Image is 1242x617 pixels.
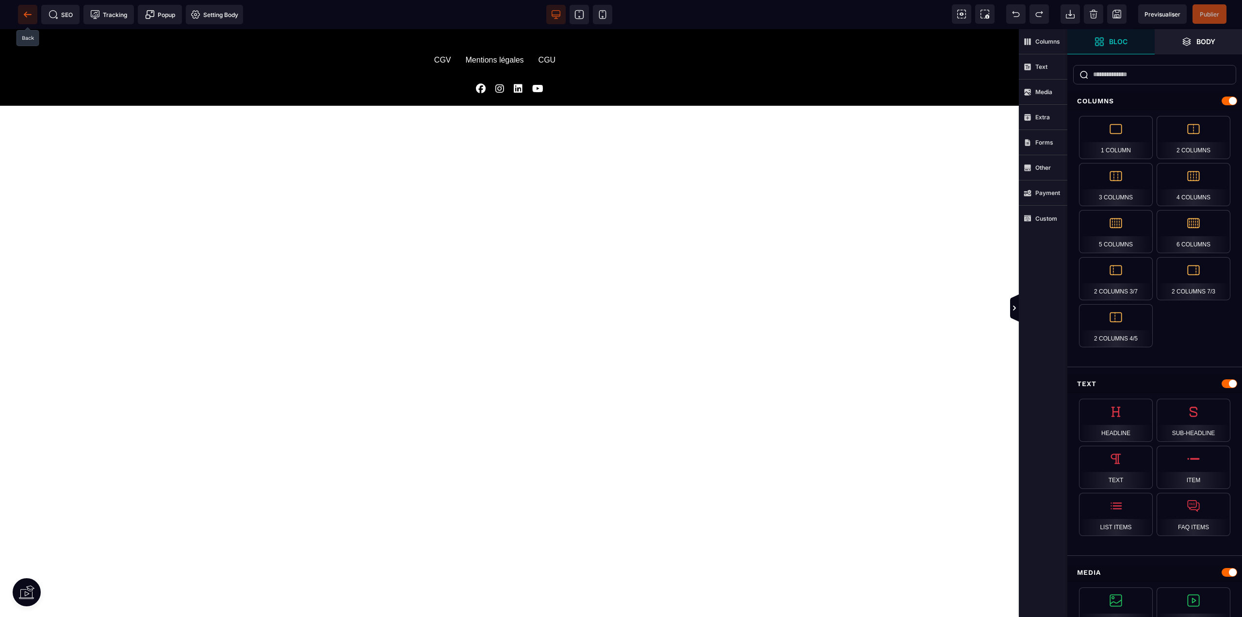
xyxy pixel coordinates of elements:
strong: Extra [1035,114,1050,121]
span: Screenshot [975,4,995,24]
div: Item [1157,446,1230,489]
div: 3 Columns [1079,163,1153,206]
span: Publier [1200,11,1219,18]
strong: Forms [1035,139,1053,146]
span: View components [952,4,971,24]
div: Media [1067,564,1242,582]
strong: Custom [1035,215,1057,222]
div: Mentions légales [466,27,524,35]
div: Sub-Headline [1157,399,1230,442]
strong: Text [1035,63,1047,70]
strong: Other [1035,164,1051,171]
div: 5 Columns [1079,210,1153,253]
div: List Items [1079,493,1153,536]
div: 1 Column [1079,116,1153,159]
div: Columns [1067,92,1242,110]
div: 6 Columns [1157,210,1230,253]
div: FAQ Items [1157,493,1230,536]
div: Headline [1079,399,1153,442]
span: Open Layer Manager [1155,29,1242,54]
span: Setting Body [191,10,238,19]
div: 2 Columns 3/7 [1079,257,1153,300]
div: CGU [539,27,556,35]
div: CGV [434,27,451,35]
strong: Columns [1035,38,1060,45]
span: Open Blocks [1067,29,1155,54]
strong: Bloc [1109,38,1128,45]
div: 2 Columns [1157,116,1230,159]
strong: Payment [1035,189,1060,196]
div: 4 Columns [1157,163,1230,206]
div: Text [1067,375,1242,393]
span: Tracking [90,10,127,19]
div: Text [1079,446,1153,489]
div: 2 Columns 7/3 [1157,257,1230,300]
strong: Media [1035,88,1052,96]
strong: Body [1196,38,1215,45]
span: Previsualiser [1144,11,1180,18]
div: 2 Columns 4/5 [1079,304,1153,347]
span: Popup [145,10,175,19]
span: SEO [49,10,73,19]
span: Preview [1138,4,1187,24]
